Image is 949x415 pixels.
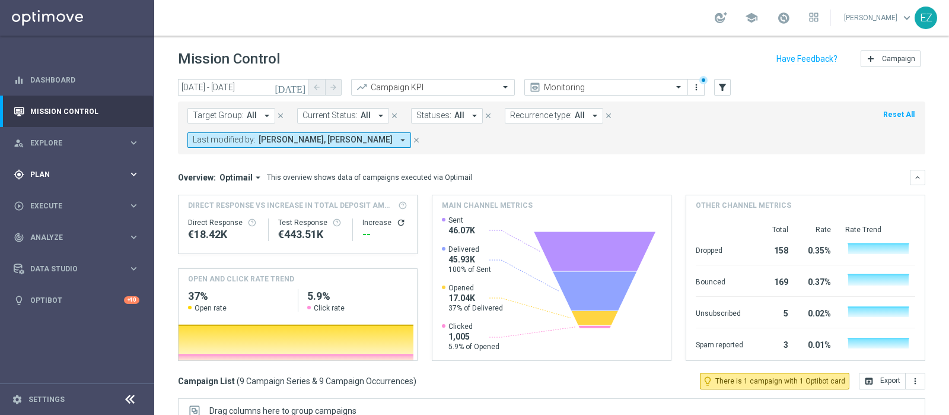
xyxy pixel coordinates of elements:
button: refresh [396,218,406,227]
i: track_changes [14,232,24,243]
a: Mission Control [30,96,139,127]
i: trending_up [356,81,368,93]
span: Analyze [30,234,128,241]
button: Last modified by: [PERSON_NAME], [PERSON_NAME] arrow_drop_down [187,132,411,148]
div: Optibot [14,284,139,316]
div: 5 [757,303,788,322]
i: filter_alt [717,82,728,93]
h1: Mission Control [178,50,280,68]
button: keyboard_arrow_down [910,170,925,185]
div: 0.01% [802,334,831,353]
div: 158 [757,240,788,259]
div: 0.37% [802,271,831,290]
button: play_circle_outline Execute keyboard_arrow_right [13,201,140,211]
div: €443,510 [278,227,343,242]
i: person_search [14,138,24,148]
span: Opened [448,283,503,293]
button: track_changes Analyze keyboard_arrow_right [13,233,140,242]
span: 46.07K [448,225,475,236]
span: Campaign [882,55,915,63]
button: lightbulb_outline There is 1 campaign with 1 Optibot card [700,373,849,389]
i: close [276,112,285,120]
i: keyboard_arrow_right [128,169,139,180]
multiple-options-button: Export to CSV [859,376,925,385]
i: close [604,112,613,120]
span: ( [237,376,240,387]
div: EZ [915,7,937,29]
input: Select date range [178,79,308,96]
i: arrow_drop_down [397,135,408,145]
div: Data Studio [14,264,128,274]
span: Delivered [448,245,491,254]
button: Reset All [882,108,916,121]
button: person_search Explore keyboard_arrow_right [13,138,140,148]
span: There is 1 campaign with 1 Optibot card [715,376,845,387]
div: Spam reported [696,334,743,353]
button: equalizer Dashboard [13,75,140,85]
i: keyboard_arrow_right [128,137,139,148]
i: keyboard_arrow_right [128,200,139,211]
button: close [603,109,614,122]
i: close [390,112,399,120]
span: 17.04K [448,293,503,303]
div: There are unsaved changes [699,76,708,84]
i: preview [529,81,541,93]
div: Dropped [696,240,743,259]
button: Target Group: All arrow_drop_down [187,108,275,123]
i: play_circle_outline [14,201,24,211]
i: arrow_back [313,83,321,91]
span: 45.93K [448,254,491,265]
button: Current Status: All arrow_drop_down [297,108,389,123]
button: more_vert [690,80,702,94]
div: 0.35% [802,240,831,259]
div: gps_fixed Plan keyboard_arrow_right [13,170,140,179]
i: [DATE] [275,82,307,93]
button: Data Studio keyboard_arrow_right [13,264,140,274]
a: [PERSON_NAME]keyboard_arrow_down [843,9,915,27]
span: Data Studio [30,265,128,273]
div: This overview shows data of campaigns executed via Optimail [267,172,472,183]
div: Explore [14,138,128,148]
span: 5.9% of Opened [448,342,499,351]
div: 3 [757,334,788,353]
i: close [484,112,492,120]
button: close [275,109,286,122]
i: close [412,136,421,144]
a: Dashboard [30,64,139,96]
button: add Campaign [861,50,921,67]
i: keyboard_arrow_right [128,263,139,274]
div: 0.02% [802,303,831,322]
h2: 5.9% [307,289,407,303]
i: add [866,54,875,64]
ng-select: Monitoring [524,79,688,96]
i: arrow_forward [329,83,337,91]
div: €18,420 [188,227,259,242]
i: more_vert [910,376,920,386]
span: All [454,110,464,121]
span: Optimail [219,172,253,183]
div: Direct Response [188,218,259,227]
div: Total [757,225,788,235]
span: Statuses: [416,110,451,121]
h4: Main channel metrics [442,200,533,211]
span: school [745,11,758,24]
span: Current Status: [302,110,358,121]
div: Bounced [696,271,743,290]
div: Plan [14,169,128,180]
span: Plan [30,171,128,178]
div: Rate Trend [845,225,915,235]
div: Analyze [14,232,128,243]
div: Rate [802,225,831,235]
div: Unsubscribed [696,303,743,322]
h3: Campaign List [178,376,416,387]
span: 100% of Sent [448,265,491,274]
span: ) [413,376,416,387]
span: [PERSON_NAME], [PERSON_NAME] [259,135,393,145]
div: lightbulb Optibot +10 [13,296,140,305]
i: keyboard_arrow_down [913,173,922,182]
button: arrow_back [308,79,325,96]
div: Mission Control [14,96,139,127]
